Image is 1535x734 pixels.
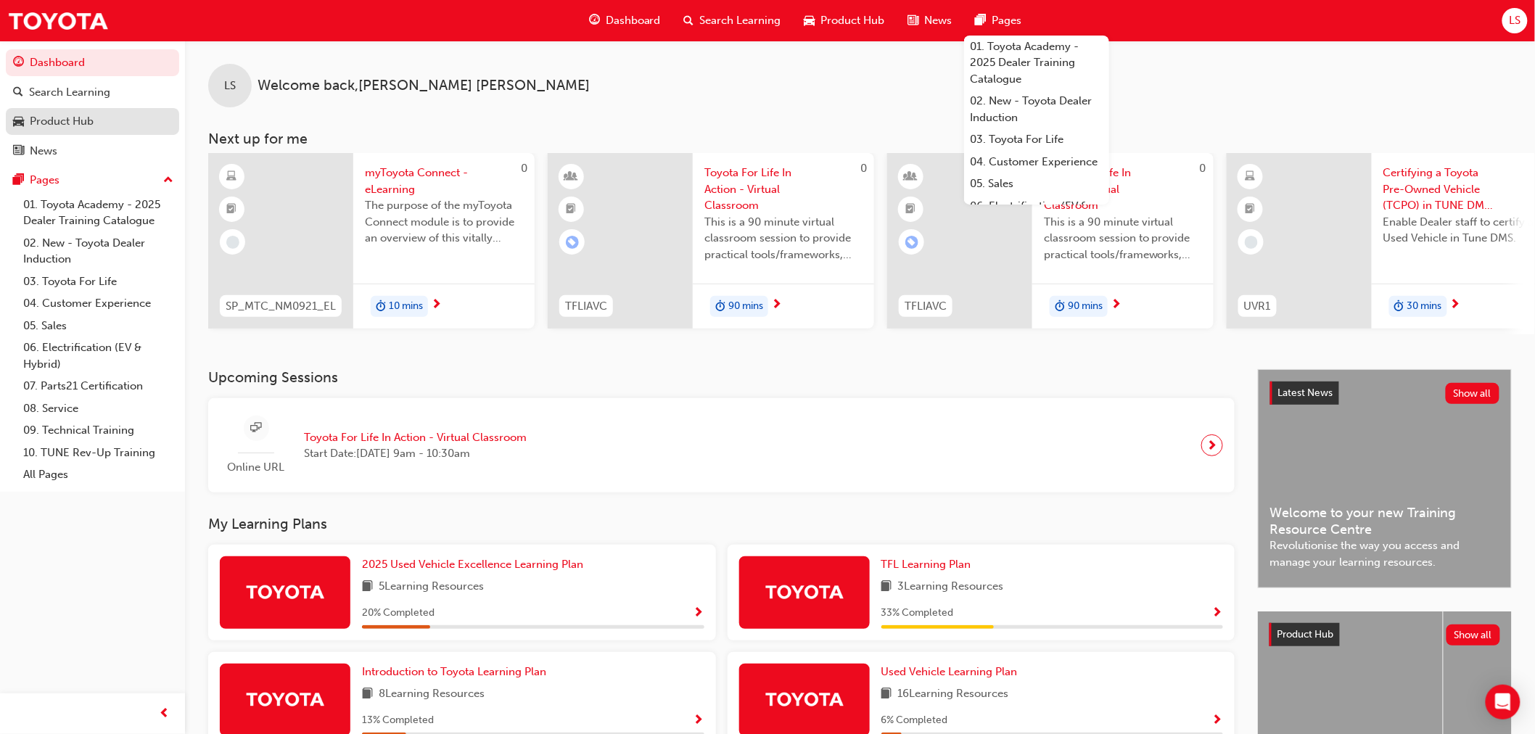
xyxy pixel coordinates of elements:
span: 2025 Used Vehicle Excellence Learning Plan [362,558,583,571]
h3: My Learning Plans [208,516,1235,532]
span: 0 [1200,162,1206,175]
span: SP_MTC_NM0921_EL [226,298,336,315]
a: news-iconNews [897,6,964,36]
a: 03. Toyota For Life [17,271,179,293]
span: learningRecordVerb_ENROLL-icon [566,236,579,249]
span: next-icon [1207,435,1218,455]
span: LS [1509,12,1520,29]
div: News [30,143,57,160]
span: TFLIAVC [905,298,947,315]
h3: Upcoming Sessions [208,369,1235,386]
span: pages-icon [13,174,24,187]
a: News [6,138,179,165]
a: 05. Sales [17,315,179,337]
a: Product HubShow all [1269,623,1500,646]
span: 10 mins [389,298,423,315]
span: 6 % Completed [881,712,948,729]
a: 04. Customer Experience [964,151,1109,173]
a: 0SP_MTC_NM0921_ELmyToyota Connect - eLearningThe purpose of the myToyota Connect module is to pro... [208,153,535,329]
span: Show Progress [694,714,704,727]
a: 04. Customer Experience [17,292,179,315]
span: The purpose of the myToyota Connect module is to provide an overview of this vitally important ne... [365,197,523,247]
span: Latest News [1278,387,1333,399]
span: 13 % Completed [362,712,434,729]
span: booktick-icon [1246,200,1256,219]
span: Dashboard [606,12,661,29]
a: 09. Technical Training [17,419,179,442]
span: Product Hub [1277,628,1334,640]
span: learningResourceType_ELEARNING-icon [1246,168,1256,186]
span: news-icon [13,145,24,158]
button: Pages [6,167,179,194]
span: news-icon [908,12,919,30]
span: search-icon [13,86,23,99]
a: 06. Electrification (EV & Hybrid) [964,195,1109,234]
button: Show Progress [1212,712,1223,730]
a: 05. Sales [964,173,1109,195]
span: duration-icon [1055,297,1065,316]
span: TFLIAVC [565,298,607,315]
div: Search Learning [29,84,110,101]
span: Show Progress [1212,714,1223,727]
a: 08. Service [17,397,179,420]
a: TFL Learning Plan [881,556,977,573]
span: guage-icon [13,57,24,70]
img: Trak [245,686,325,712]
span: book-icon [881,685,892,704]
button: Show Progress [694,604,704,622]
a: 06. Electrification (EV & Hybrid) [17,337,179,375]
span: duration-icon [1394,297,1404,316]
span: Toyota For Life In Action - Virtual Classroom [704,165,863,214]
span: Product Hub [821,12,885,29]
div: Product Hub [30,113,94,130]
span: News [925,12,952,29]
a: Introduction to Toyota Learning Plan [362,664,552,680]
button: Show Progress [694,712,704,730]
span: search-icon [684,12,694,30]
a: 0TFLIAVCToyota For Life In Action - Virtual ClassroomThis is a 90 minute virtual classroom sessio... [887,153,1214,329]
span: myToyota Connect - eLearning [365,165,523,197]
span: duration-icon [376,297,386,316]
span: 20 % Completed [362,605,435,622]
span: prev-icon [160,705,170,723]
button: Show all [1446,624,1501,646]
a: 10. TUNE Rev-Up Training [17,442,179,464]
span: book-icon [362,685,373,704]
span: pages-icon [976,12,987,30]
span: next-icon [431,299,442,312]
span: learningRecordVerb_ENROLL-icon [905,236,918,249]
span: next-icon [771,299,782,312]
span: guage-icon [589,12,600,30]
img: Trak [765,686,844,712]
button: LS [1502,8,1528,33]
span: Pages [992,12,1022,29]
span: This is a 90 minute virtual classroom session to provide practical tools/frameworks, behaviours a... [1044,214,1202,263]
a: Search Learning [6,79,179,106]
span: booktick-icon [567,200,577,219]
span: Introduction to Toyota Learning Plan [362,665,546,678]
div: Open Intercom Messenger [1486,685,1520,719]
a: guage-iconDashboard [577,6,672,36]
span: next-icon [1111,299,1122,312]
span: learningResourceType_ELEARNING-icon [227,168,237,186]
span: car-icon [13,115,24,128]
span: Toyota For Life In Action - Virtual Classroom [304,429,527,446]
h3: Next up for me [185,131,1535,147]
span: next-icon [1450,299,1461,312]
a: Latest NewsShow allWelcome to your new Training Resource CentreRevolutionise the way you access a... [1258,369,1512,588]
span: learningRecordVerb_NONE-icon [1245,236,1258,249]
a: 01. Toyota Academy - 2025 Dealer Training Catalogue [964,36,1109,91]
span: learningRecordVerb_NONE-icon [226,236,239,249]
span: booktick-icon [227,200,237,219]
span: duration-icon [715,297,725,316]
span: TFL Learning Plan [881,558,971,571]
button: Show all [1446,383,1500,404]
a: 2025 Used Vehicle Excellence Learning Plan [362,556,589,573]
a: 02. New - Toyota Dealer Induction [964,90,1109,128]
span: Revolutionise the way you access and manage your learning resources. [1270,537,1499,570]
span: 90 mins [1068,298,1103,315]
a: 01. Toyota Academy - 2025 Dealer Training Catalogue [17,194,179,232]
span: 3 Learning Resources [898,578,1004,596]
span: car-icon [804,12,815,30]
span: 30 mins [1407,298,1442,315]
